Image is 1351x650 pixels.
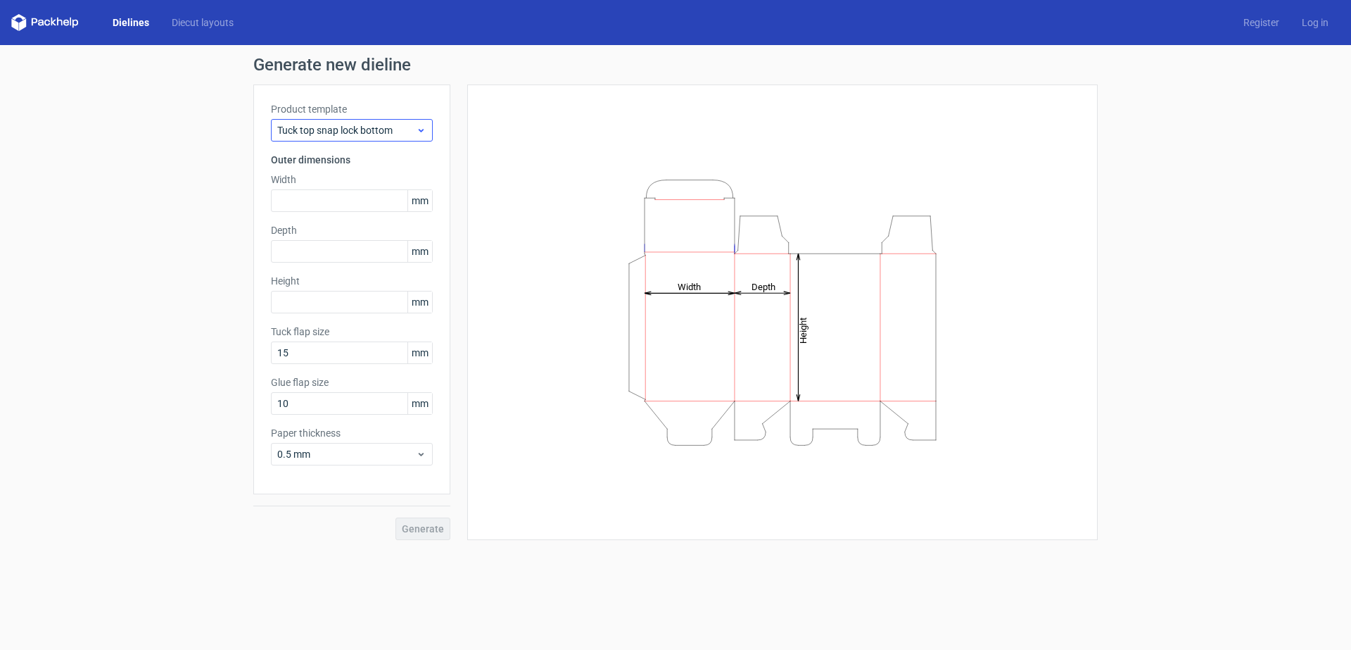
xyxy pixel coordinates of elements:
label: Glue flap size [271,375,433,389]
tspan: Height [798,317,808,343]
label: Width [271,173,433,187]
span: mm [407,190,432,211]
span: 0.5 mm [277,447,416,461]
label: Paper thickness [271,426,433,440]
a: Diecut layouts [160,15,245,30]
span: Tuck top snap lock bottom [277,123,416,137]
tspan: Width [678,281,701,292]
span: mm [407,241,432,262]
label: Height [271,274,433,288]
h3: Outer dimensions [271,153,433,167]
label: Depth [271,223,433,237]
tspan: Depth [751,281,775,292]
a: Dielines [101,15,160,30]
span: mm [407,393,432,414]
h1: Generate new dieline [253,56,1098,73]
span: mm [407,292,432,313]
span: mm [407,342,432,363]
label: Tuck flap size [271,325,433,339]
a: Log in [1290,15,1340,30]
a: Register [1232,15,1290,30]
label: Product template [271,102,433,116]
